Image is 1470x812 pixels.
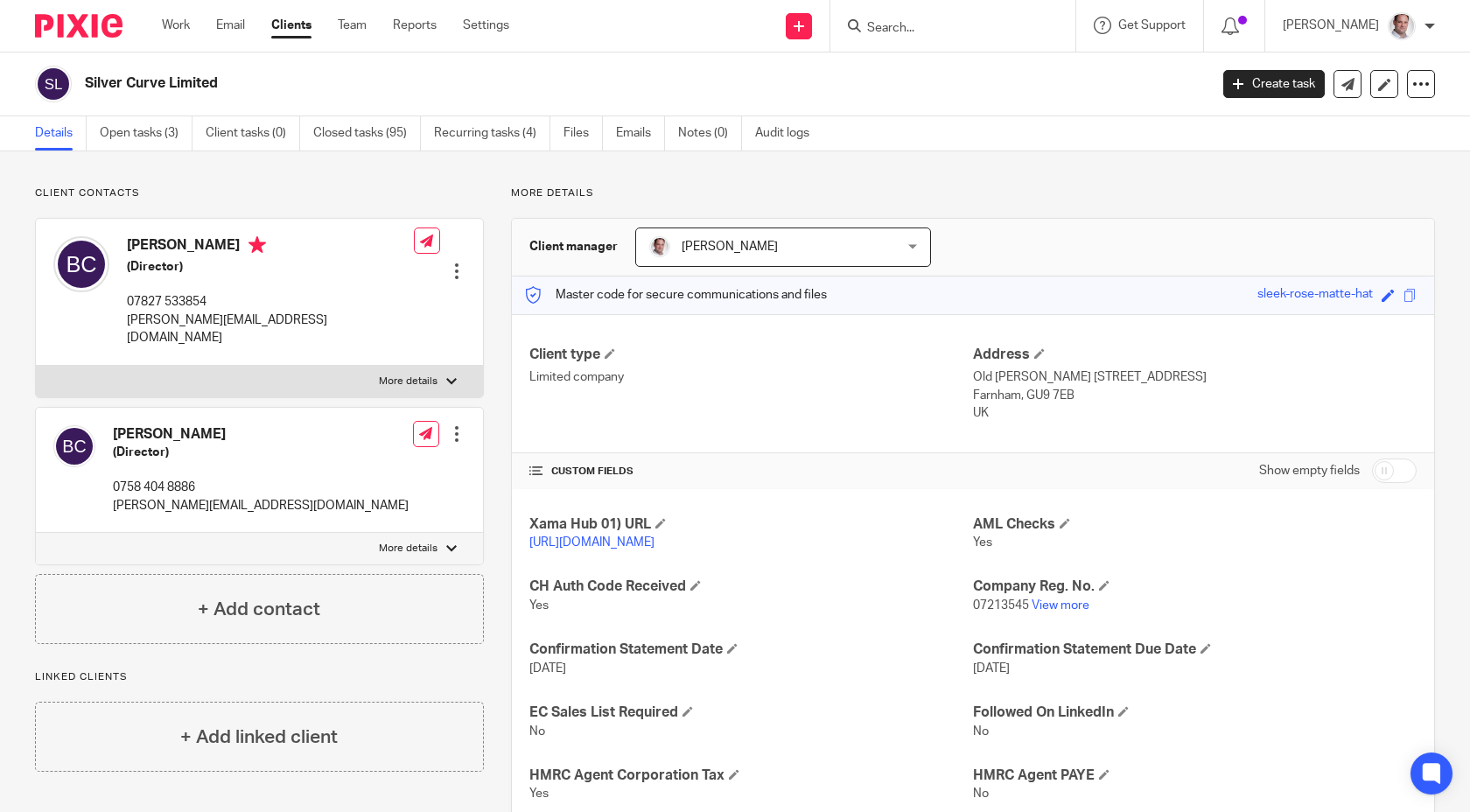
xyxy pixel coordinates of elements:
a: Clients [271,17,311,34]
h4: Xama Hub 01) URL [529,515,973,534]
h4: CUSTOM FIELDS [529,465,973,479]
a: Reports [393,17,437,34]
p: More details [379,374,437,388]
h4: CH Auth Code Received [529,577,973,596]
p: UK [973,404,1417,422]
span: Get Support [1118,19,1186,31]
p: 07827 533854 [127,293,414,311]
i: Primary [248,236,266,254]
img: svg%3E [53,236,109,292]
p: Master code for secure communications and files [525,286,827,304]
a: Create task [1223,70,1325,98]
a: Work [162,17,190,34]
div: sleek-rose-matte-hat [1257,285,1373,305]
p: More details [511,186,1435,200]
p: [PERSON_NAME][EMAIL_ADDRESS][DOMAIN_NAME] [127,311,414,347]
h4: Confirmation Statement Due Date [973,640,1417,659]
input: Search [865,21,1023,37]
h4: Client type [529,346,973,364]
span: No [529,725,545,738]
p: More details [379,542,437,556]
p: Old [PERSON_NAME] [STREET_ADDRESS] [973,368,1417,386]
h3: Client manager [529,238,618,255]
h4: HMRC Agent Corporation Tax [529,766,973,785]
h5: (Director) [113,444,409,461]
h4: [PERSON_NAME] [127,236,414,258]
h4: HMRC Agent PAYE [973,766,1417,785]
h4: + Add contact [198,596,320,623]
span: 07213545 [973,599,1029,612]
img: svg%3E [53,425,95,467]
span: Yes [529,787,549,800]
a: Settings [463,17,509,34]
a: [URL][DOMAIN_NAME] [529,536,654,549]
h5: (Director) [127,258,414,276]
a: Notes (0) [678,116,742,150]
p: [PERSON_NAME] [1283,17,1379,34]
a: Emails [616,116,665,150]
span: [DATE] [973,662,1010,675]
a: View more [1032,599,1089,612]
h4: Address [973,346,1417,364]
h4: EC Sales List Required [529,703,973,722]
h2: Silver Curve Limited [85,74,975,93]
a: Recurring tasks (4) [434,116,550,150]
img: svg%3E [35,66,72,102]
p: 0758 404 8886 [113,479,409,496]
span: Yes [529,599,549,612]
span: No [973,787,989,800]
a: Team [338,17,367,34]
a: Email [216,17,245,34]
img: Munro%20Partners-3202.jpg [1388,12,1416,40]
p: Farnham, GU9 7EB [973,387,1417,404]
label: Show empty fields [1259,462,1360,479]
a: Closed tasks (95) [313,116,421,150]
a: Audit logs [755,116,822,150]
h4: Company Reg. No. [973,577,1417,596]
span: [PERSON_NAME] [682,241,778,253]
p: [PERSON_NAME][EMAIL_ADDRESS][DOMAIN_NAME] [113,497,409,514]
a: Files [563,116,603,150]
p: Client contacts [35,186,484,200]
img: Pixie [35,14,122,38]
p: Linked clients [35,670,484,684]
h4: Followed On LinkedIn [973,703,1417,722]
h4: [PERSON_NAME] [113,425,409,444]
span: [DATE] [529,662,566,675]
h4: AML Checks [973,515,1417,534]
h4: + Add linked client [180,724,338,751]
a: Details [35,116,87,150]
p: Limited company [529,368,973,386]
a: Open tasks (3) [100,116,192,150]
span: No [973,725,989,738]
a: Client tasks (0) [206,116,300,150]
h4: Confirmation Statement Date [529,640,973,659]
span: Yes [973,536,992,549]
img: Munro%20Partners-3202.jpg [649,236,670,257]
